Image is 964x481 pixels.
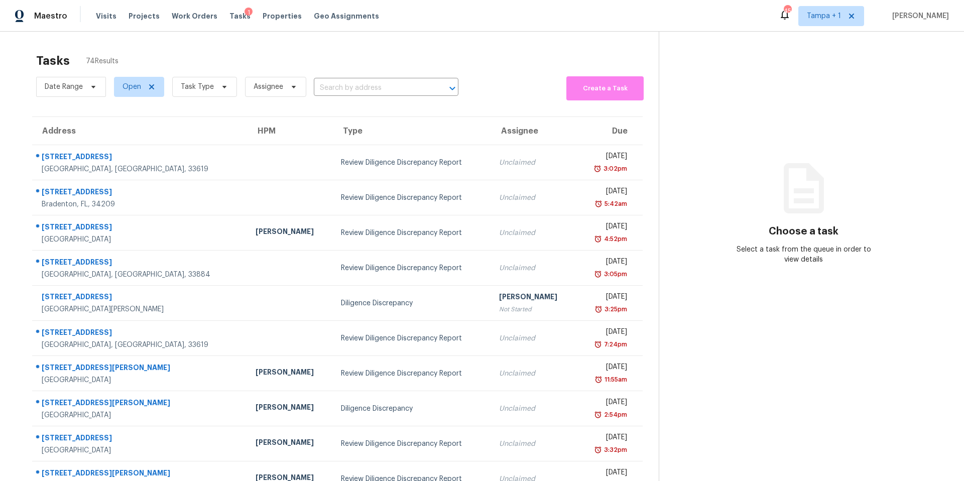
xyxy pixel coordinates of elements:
th: HPM [248,117,333,145]
th: Due [577,117,643,145]
div: [PERSON_NAME] [256,437,325,450]
div: Review Diligence Discrepancy Report [341,369,483,379]
span: Maestro [34,11,67,21]
span: Assignee [254,82,283,92]
div: [PERSON_NAME] [256,226,325,239]
div: Unclaimed [499,263,569,273]
span: 74 Results [86,56,118,66]
span: Tasks [229,13,251,20]
div: [PERSON_NAME] [499,292,569,304]
div: [GEOGRAPHIC_DATA], [GEOGRAPHIC_DATA], 33619 [42,340,239,350]
div: [STREET_ADDRESS][PERSON_NAME] [42,398,239,410]
button: Open [445,81,459,95]
span: [PERSON_NAME] [888,11,949,21]
div: Review Diligence Discrepancy Report [341,439,483,449]
div: Unclaimed [499,439,569,449]
div: [DATE] [585,362,627,375]
div: [PERSON_NAME] [256,367,325,380]
div: [DATE] [585,257,627,269]
div: 1 [245,8,253,18]
input: Search by address [314,80,430,96]
div: Review Diligence Discrepancy Report [341,193,483,203]
th: Assignee [491,117,577,145]
div: [STREET_ADDRESS] [42,222,239,234]
div: [DATE] [585,292,627,304]
button: Create a Task [566,76,644,100]
div: [GEOGRAPHIC_DATA] [42,375,239,385]
div: 3:05pm [602,269,627,279]
div: Review Diligence Discrepancy Report [341,263,483,273]
div: [GEOGRAPHIC_DATA] [42,234,239,245]
img: Overdue Alarm Icon [594,199,602,209]
div: [PERSON_NAME] [256,402,325,415]
div: [STREET_ADDRESS] [42,187,239,199]
th: Type [333,117,491,145]
div: Review Diligence Discrepancy Report [341,333,483,343]
div: [DATE] [585,432,627,445]
div: [DATE] [585,221,627,234]
div: Bradenton, FL, 34209 [42,199,239,209]
div: 11:55am [602,375,627,385]
div: Unclaimed [499,193,569,203]
div: [GEOGRAPHIC_DATA][PERSON_NAME] [42,304,239,314]
div: 2:54pm [602,410,627,420]
div: [DATE] [585,186,627,199]
span: Properties [263,11,302,21]
div: [STREET_ADDRESS] [42,152,239,164]
div: Select a task from the queue in order to view details [732,245,876,265]
div: 3:02pm [601,164,627,174]
div: [GEOGRAPHIC_DATA] [42,410,239,420]
span: Date Range [45,82,83,92]
th: Address [32,117,248,145]
span: Create a Task [571,83,639,94]
img: Overdue Alarm Icon [594,445,602,455]
div: [DATE] [585,467,627,480]
div: [DATE] [585,397,627,410]
div: 3:32pm [602,445,627,455]
span: Open [123,82,141,92]
div: Unclaimed [499,228,569,238]
div: [STREET_ADDRESS][PERSON_NAME] [42,363,239,375]
h3: Choose a task [769,226,838,236]
div: [DATE] [585,327,627,339]
div: Unclaimed [499,158,569,168]
div: 4:52pm [602,234,627,244]
div: Unclaimed [499,333,569,343]
div: [STREET_ADDRESS] [42,257,239,270]
span: Visits [96,11,116,21]
div: 7:24pm [602,339,627,349]
div: [GEOGRAPHIC_DATA], [GEOGRAPHIC_DATA], 33884 [42,270,239,280]
h2: Tasks [36,56,70,66]
div: [STREET_ADDRESS] [42,433,239,445]
span: Task Type [181,82,214,92]
div: Review Diligence Discrepancy Report [341,228,483,238]
img: Overdue Alarm Icon [594,375,602,385]
img: Overdue Alarm Icon [594,304,602,314]
div: 5:42am [602,199,627,209]
img: Overdue Alarm Icon [594,269,602,279]
div: [STREET_ADDRESS] [42,327,239,340]
img: Overdue Alarm Icon [593,164,601,174]
div: [DATE] [585,151,627,164]
div: [STREET_ADDRESS] [42,292,239,304]
div: Diligence Discrepancy [341,404,483,414]
div: [GEOGRAPHIC_DATA], [GEOGRAPHIC_DATA], 33619 [42,164,239,174]
div: 3:25pm [602,304,627,314]
div: [GEOGRAPHIC_DATA] [42,445,239,455]
div: Review Diligence Discrepancy Report [341,158,483,168]
span: Projects [129,11,160,21]
div: 45 [784,6,791,16]
span: Tampa + 1 [807,11,841,21]
span: Work Orders [172,11,217,21]
div: Unclaimed [499,369,569,379]
div: Diligence Discrepancy [341,298,483,308]
div: Not Started [499,304,569,314]
div: Unclaimed [499,404,569,414]
img: Overdue Alarm Icon [594,339,602,349]
span: Geo Assignments [314,11,379,21]
img: Overdue Alarm Icon [594,410,602,420]
div: [STREET_ADDRESS][PERSON_NAME] [42,468,239,480]
img: Overdue Alarm Icon [594,234,602,244]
